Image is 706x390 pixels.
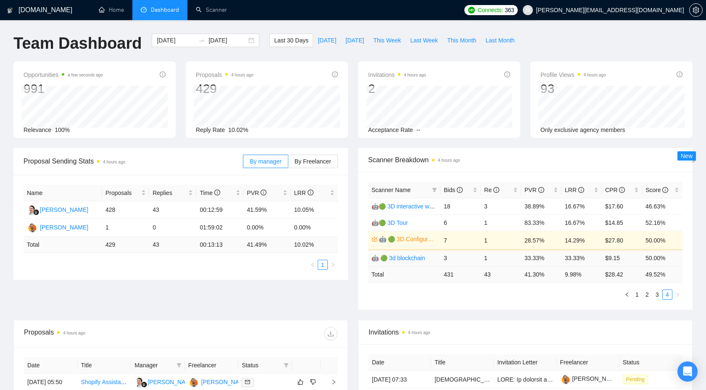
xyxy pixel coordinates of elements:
a: Pending [623,376,651,382]
span: [DATE] [318,36,336,45]
li: 3 [652,290,662,300]
span: Connects: [478,5,503,15]
td: 00:13:13 [196,237,243,253]
td: $17.60 [602,198,642,214]
time: 4 hours ago [404,73,426,77]
h1: Team Dashboard [13,34,142,53]
td: $ 28.42 [602,266,642,282]
div: Proposals [24,327,181,340]
span: Acceptance Rate [368,126,413,133]
span: info-circle [538,187,544,193]
img: gigradar-bm.png [141,382,147,387]
td: 9.98 % [561,266,602,282]
time: 4 hours ago [63,331,85,335]
div: Open Intercom Messenger [677,361,698,382]
th: Name [24,185,102,201]
a: setting [689,7,703,13]
span: filter [284,363,289,368]
td: 43 [149,201,196,219]
time: 4 hours ago [438,158,460,163]
th: Proposals [102,185,149,201]
span: Scanner Name [371,187,411,193]
td: 41.49 % [244,237,291,253]
td: 38.89% [521,198,561,214]
img: gigradar-bm.png [33,209,39,215]
td: Total [368,266,440,282]
button: Last Month [481,34,519,47]
span: PVR [524,187,544,193]
td: 16.67% [561,214,602,231]
span: right [330,262,335,267]
td: 43 [481,266,521,282]
span: info-circle [160,71,166,77]
span: info-circle [493,187,499,193]
td: 3 [481,198,521,214]
a: BP[PERSON_NAME] [27,224,88,230]
td: 14.29% [561,231,602,250]
td: 33.33% [521,250,561,266]
li: Next Page [672,290,682,300]
button: left [308,260,318,270]
span: Proposals [196,70,253,80]
td: 50.00% [642,231,682,250]
td: [DATE] 07:33 [369,371,431,388]
div: 93 [540,81,606,97]
td: 49.52 % [642,266,682,282]
a: 1 [632,290,642,299]
time: 4 hours ago [231,73,253,77]
td: 46.63% [642,198,682,214]
a: homeHome [99,6,124,13]
li: 2 [642,290,652,300]
span: LRR [294,190,313,196]
div: 2 [368,81,426,97]
td: $27.80 [602,231,642,250]
span: This Month [447,36,476,45]
a: searchScanner [196,6,227,13]
span: info-circle [662,187,668,193]
div: 429 [196,81,253,97]
span: dashboard [141,7,147,13]
span: By Freelancer [295,158,331,165]
button: dislike [308,377,318,387]
img: upwork-logo.png [468,7,475,13]
span: PVR [247,190,267,196]
td: 83.33% [521,214,561,231]
span: Bids [444,187,463,193]
span: -- [416,126,420,133]
div: 991 [24,81,103,97]
span: like [298,379,303,385]
a: 🤖 🟢 3d blockchain [371,255,425,261]
img: c1wBjjJnyc_icxeYQ0rlyri2JQvdkHlJk_uVMLQ-_aUSBzU_TggEdemaQ7R5FBI5JS [560,374,571,385]
input: Start date [157,36,195,45]
time: 4 hours ago [584,73,606,77]
li: 1 [632,290,642,300]
a: 4 [663,290,672,299]
td: 10.05% [291,201,338,219]
span: info-circle [214,190,220,195]
button: like [295,377,306,387]
td: 6 [440,214,481,231]
td: Total [24,237,102,253]
button: [DATE] [313,34,341,47]
span: info-circle [308,190,313,195]
span: user [525,7,531,13]
a: Shopify Assistant for Product Categorization & Image Optimization [81,379,254,385]
th: Freelancer [557,354,619,371]
th: Manager [131,357,185,374]
span: left [624,292,630,297]
span: info-circle [677,71,682,77]
li: Previous Page [622,290,632,300]
time: 4 hours ago [408,330,430,335]
span: right [675,292,680,297]
span: Re [484,187,499,193]
time: a few seconds ago [68,73,103,77]
span: Invitations [369,327,682,337]
span: filter [175,359,183,372]
span: crown [371,236,377,242]
span: Pending [623,375,648,384]
span: filter [432,187,437,192]
span: LRR [565,187,584,193]
a: 3 [653,290,662,299]
th: Status [619,354,682,371]
th: Freelancer [185,357,239,374]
